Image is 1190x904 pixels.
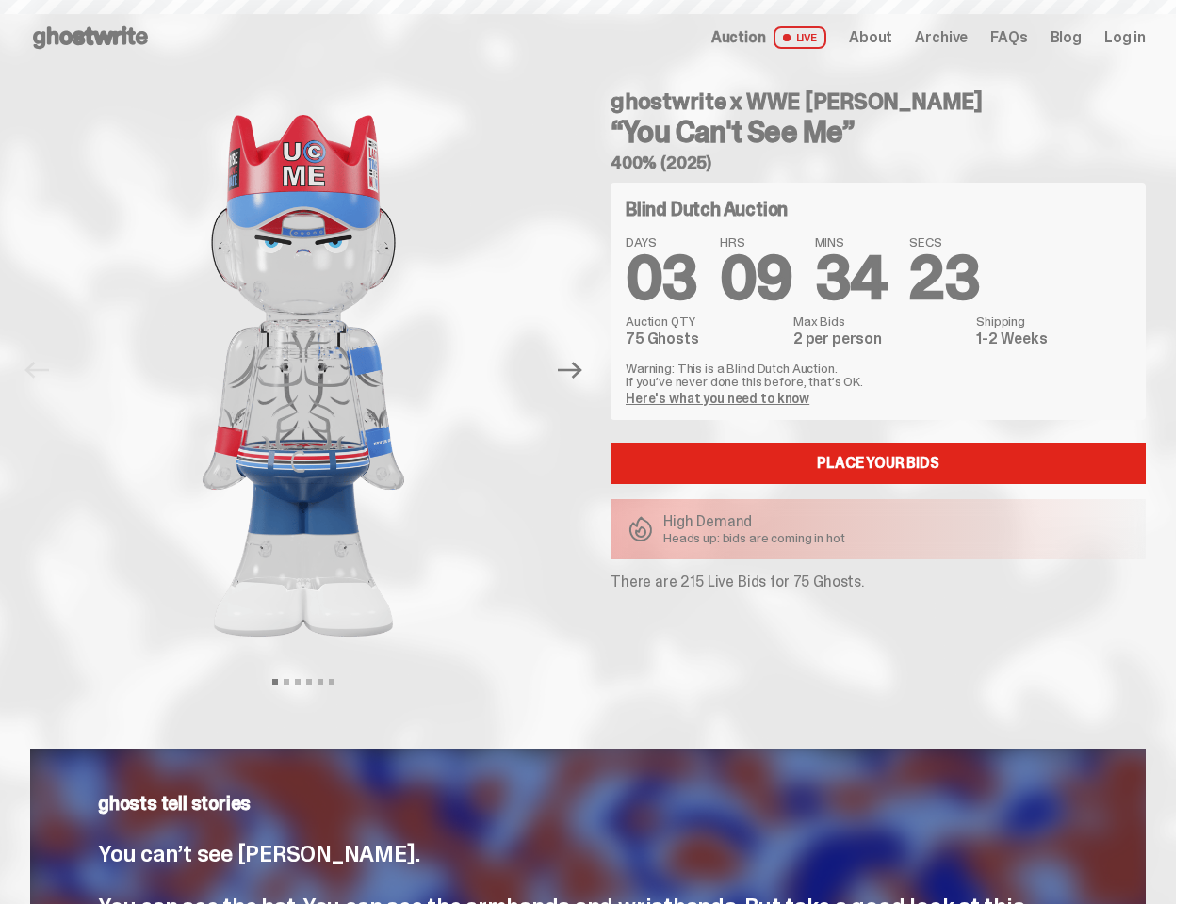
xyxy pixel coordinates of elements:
[63,75,544,676] img: John_Cena_Hero_1.png
[909,239,979,317] span: 23
[626,331,782,347] dd: 75 Ghosts
[284,679,289,685] button: View slide 2
[711,26,826,49] a: Auction LIVE
[626,200,788,218] h4: Blind Dutch Auction
[611,117,1146,147] h3: “You Can't See Me”
[611,154,1146,171] h5: 400% (2025)
[1104,30,1146,45] a: Log in
[611,443,1146,484] a: Place your Bids
[793,331,965,347] dd: 2 per person
[663,514,845,529] p: High Demand
[976,331,1131,347] dd: 1-2 Weeks
[626,362,1131,388] p: Warning: This is a Blind Dutch Auction. If you’ve never done this before, that’s OK.
[774,26,827,49] span: LIVE
[915,30,968,45] a: Archive
[611,574,1146,589] p: There are 215 Live Bids for 75 Ghosts.
[909,235,979,249] span: SECS
[549,349,591,391] button: Next
[626,390,809,407] a: Here's what you need to know
[626,239,697,317] span: 03
[815,239,888,317] span: 34
[990,30,1027,45] a: FAQs
[318,679,323,685] button: View slide 5
[720,235,792,249] span: HRS
[793,315,965,328] dt: Max Bids
[98,794,1078,813] p: ghosts tell stories
[98,839,419,868] span: You can’t see [PERSON_NAME].
[663,531,845,544] p: Heads up: bids are coming in hot
[626,235,697,249] span: DAYS
[976,315,1131,328] dt: Shipping
[295,679,301,685] button: View slide 3
[626,315,782,328] dt: Auction QTY
[306,679,312,685] button: View slide 4
[849,30,892,45] a: About
[1051,30,1082,45] a: Blog
[711,30,766,45] span: Auction
[720,239,792,317] span: 09
[815,235,888,249] span: MINS
[329,679,334,685] button: View slide 6
[611,90,1146,113] h4: ghostwrite x WWE [PERSON_NAME]
[272,679,278,685] button: View slide 1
